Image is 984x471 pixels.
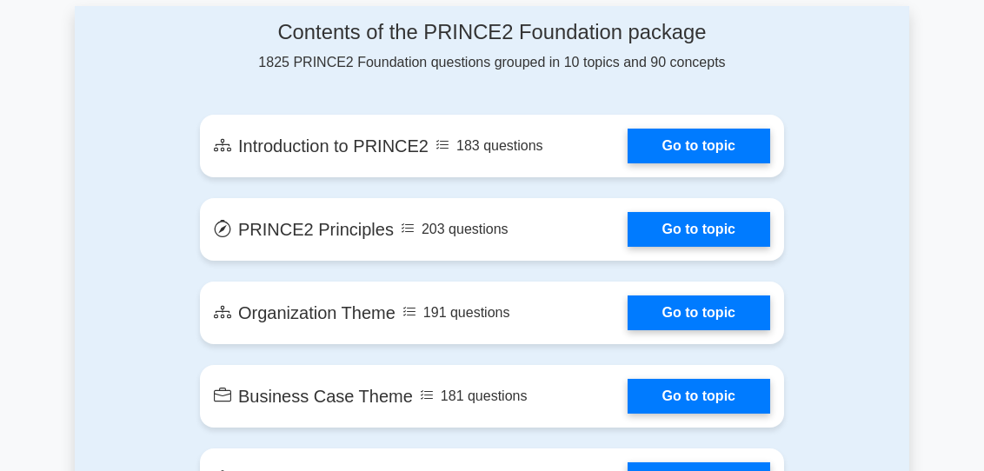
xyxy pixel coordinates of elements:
a: Go to topic [628,379,770,414]
div: 1825 PRINCE2 Foundation questions grouped in 10 topics and 90 concepts [200,20,784,73]
a: Go to topic [628,295,770,330]
a: Go to topic [628,129,770,163]
h4: Contents of the PRINCE2 Foundation package [200,20,784,45]
a: Go to topic [628,212,770,247]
